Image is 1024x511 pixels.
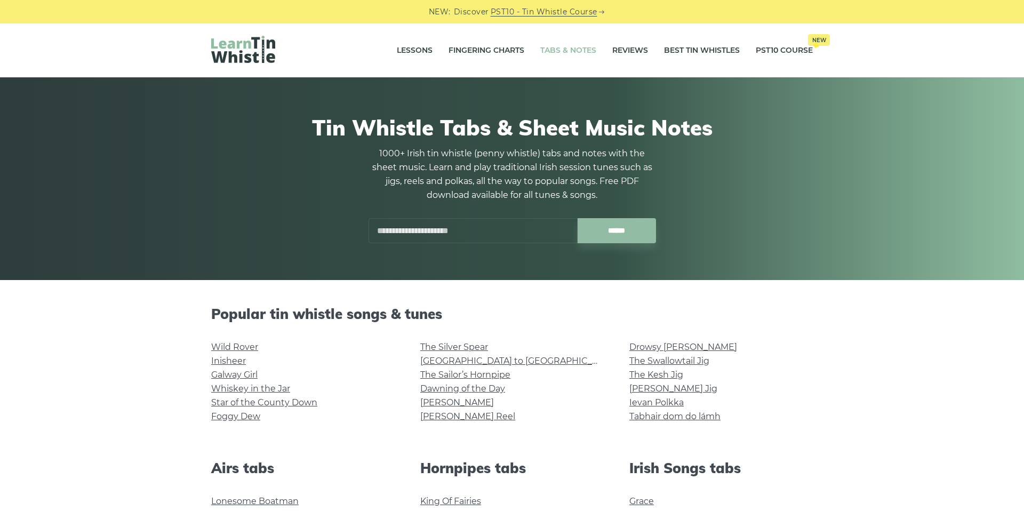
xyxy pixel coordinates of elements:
a: The Kesh Jig [629,370,683,380]
a: [GEOGRAPHIC_DATA] to [GEOGRAPHIC_DATA] [420,356,617,366]
a: Grace [629,496,654,506]
a: Lonesome Boatman [211,496,299,506]
a: The Swallowtail Jig [629,356,709,366]
p: 1000+ Irish tin whistle (penny whistle) tabs and notes with the sheet music. Learn and play tradi... [368,147,656,202]
a: Inisheer [211,356,246,366]
a: Reviews [612,37,648,64]
h2: Hornpipes tabs [420,460,604,476]
a: [PERSON_NAME] Jig [629,384,717,394]
h2: Popular tin whistle songs & tunes [211,306,813,322]
a: Galway Girl [211,370,258,380]
a: Tabhair dom do lámh [629,411,721,421]
a: Whiskey in the Jar [211,384,290,394]
a: Tabs & Notes [540,37,596,64]
a: [PERSON_NAME] Reel [420,411,515,421]
a: Ievan Polkka [629,397,684,408]
span: New [808,34,830,46]
a: The Silver Spear [420,342,488,352]
a: Fingering Charts [449,37,524,64]
img: LearnTinWhistle.com [211,36,275,63]
a: Drowsy [PERSON_NAME] [629,342,737,352]
a: The Sailor’s Hornpipe [420,370,510,380]
h1: Tin Whistle Tabs & Sheet Music Notes [211,115,813,140]
h2: Airs tabs [211,460,395,476]
a: Dawning of the Day [420,384,505,394]
a: Wild Rover [211,342,258,352]
a: Foggy Dew [211,411,260,421]
h2: Irish Songs tabs [629,460,813,476]
a: Star of the County Down [211,397,317,408]
a: King Of Fairies [420,496,481,506]
a: Lessons [397,37,433,64]
a: Best Tin Whistles [664,37,740,64]
a: [PERSON_NAME] [420,397,494,408]
a: PST10 CourseNew [756,37,813,64]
